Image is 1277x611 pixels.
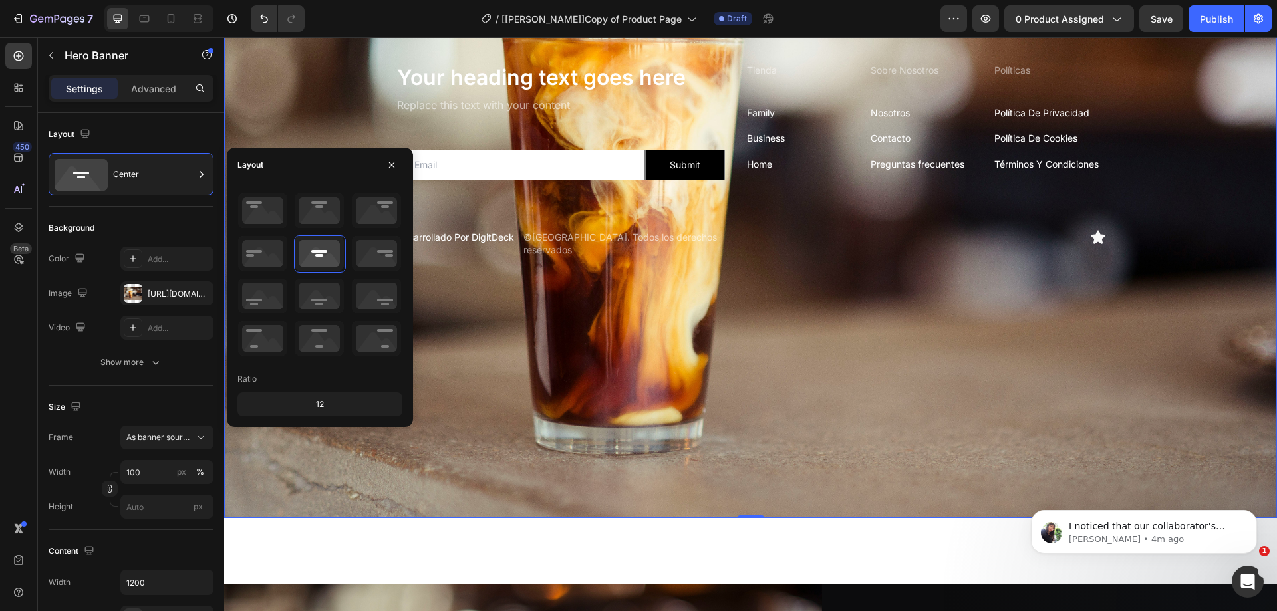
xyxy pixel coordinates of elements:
[58,51,229,63] p: Message from Tina, sent 4m ago
[120,460,213,484] input: px%
[148,322,210,334] div: Add...
[148,253,210,265] div: Add...
[49,250,88,268] div: Color
[196,466,204,478] div: %
[1011,482,1277,575] iframe: Intercom notifications message
[87,11,93,27] p: 7
[1259,546,1270,556] span: 1
[646,120,757,134] p: Preguntas frecuentes
[49,576,71,588] div: Width
[49,398,84,416] div: Size
[13,142,32,152] div: 450
[49,285,90,303] div: Image
[646,69,757,82] p: Nosotros
[1200,12,1233,26] div: Publish
[496,12,499,26] span: /
[523,94,633,108] p: Business
[49,431,73,443] label: Frame
[100,356,162,369] div: Show more
[770,94,881,108] p: política de cookies
[1151,13,1173,25] span: Save
[174,464,190,480] button: %
[1232,566,1264,598] iframe: Intercom live chat
[237,159,263,171] div: Layout
[49,319,88,337] div: Video
[1016,12,1104,26] span: 0 product assigned
[523,69,633,82] p: Family
[58,39,225,155] span: I noticed that our collaborator's access to your store is still active. I’ll investigate and prov...
[10,243,32,254] div: Beta
[299,193,520,219] p: ©[GEOGRAPHIC_DATA]. Todos los derechos reservados
[131,82,176,96] p: Advanced
[770,69,881,82] p: política de privacidad
[49,126,93,144] div: Layout
[120,495,213,519] input: px
[240,395,400,414] div: 12
[770,27,881,40] p: Políticas
[49,222,94,234] div: Background
[66,82,103,96] p: Settings
[224,37,1277,611] iframe: To enrich screen reader interactions, please activate Accessibility in Grammarly extension settings
[251,5,305,32] div: Undo/Redo
[173,193,290,207] p: Desarrollado Por DigitDeck
[646,94,757,108] p: Contacto
[1139,5,1183,32] button: Save
[113,159,194,189] div: Center
[49,466,71,478] label: Width
[177,466,186,478] div: px
[148,288,210,300] div: [URL][DOMAIN_NAME]
[49,501,73,513] label: Height
[121,570,213,594] input: Auto
[1004,5,1134,32] button: 0 product assigned
[5,5,99,32] button: 7
[523,120,633,134] p: Home
[422,113,500,142] button: Submit
[770,120,881,134] p: términos y condiciones
[126,431,192,443] span: As banner source
[194,501,203,511] span: px
[646,27,757,40] p: Sobre Nosotros
[501,12,682,26] span: [[PERSON_NAME]]Copy of Product Page
[49,350,213,374] button: Show more
[120,426,213,449] button: As banner source
[65,47,178,63] p: Hero Banner
[1189,5,1244,32] button: Publish
[523,27,633,40] p: Tienda
[446,121,476,134] div: Submit
[727,13,747,25] span: Draft
[237,373,257,385] div: Ratio
[192,464,208,480] button: px
[49,543,97,560] div: Content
